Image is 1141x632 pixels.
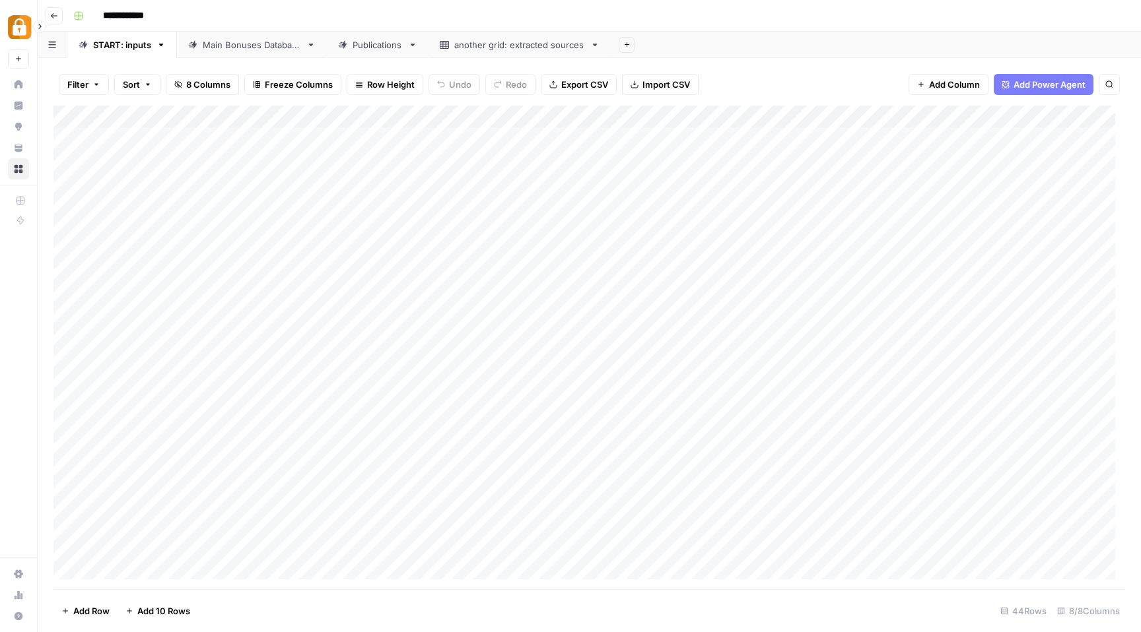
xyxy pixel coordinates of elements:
[1052,600,1125,621] div: 8/8 Columns
[561,78,608,91] span: Export CSV
[622,74,699,95] button: Import CSV
[73,604,110,617] span: Add Row
[8,15,32,39] img: Adzz Logo
[8,137,29,158] a: Your Data
[59,74,109,95] button: Filter
[8,11,29,44] button: Workspace: Adzz
[353,38,403,51] div: Publications
[367,78,415,91] span: Row Height
[327,32,429,58] a: Publications
[995,600,1052,621] div: 44 Rows
[186,78,230,91] span: 8 Columns
[203,38,301,51] div: Main Bonuses Database
[541,74,617,95] button: Export CSV
[429,32,611,58] a: another grid: extracted sources
[347,74,423,95] button: Row Height
[8,95,29,116] a: Insights
[265,78,333,91] span: Freeze Columns
[8,116,29,137] a: Opportunities
[429,74,480,95] button: Undo
[1014,78,1086,91] span: Add Power Agent
[929,78,980,91] span: Add Column
[244,74,341,95] button: Freeze Columns
[909,74,988,95] button: Add Column
[53,600,118,621] button: Add Row
[166,74,239,95] button: 8 Columns
[454,38,585,51] div: another grid: extracted sources
[114,74,160,95] button: Sort
[8,158,29,179] a: Browse
[67,32,177,58] a: START: inputs
[8,585,29,606] a: Usage
[123,78,140,91] span: Sort
[506,78,527,91] span: Redo
[177,32,327,58] a: Main Bonuses Database
[642,78,690,91] span: Import CSV
[93,38,151,51] div: START: inputs
[67,78,88,91] span: Filter
[137,604,190,617] span: Add 10 Rows
[8,606,29,627] button: Help + Support
[485,74,536,95] button: Redo
[118,600,198,621] button: Add 10 Rows
[994,74,1093,95] button: Add Power Agent
[8,74,29,95] a: Home
[8,563,29,585] a: Settings
[449,78,471,91] span: Undo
